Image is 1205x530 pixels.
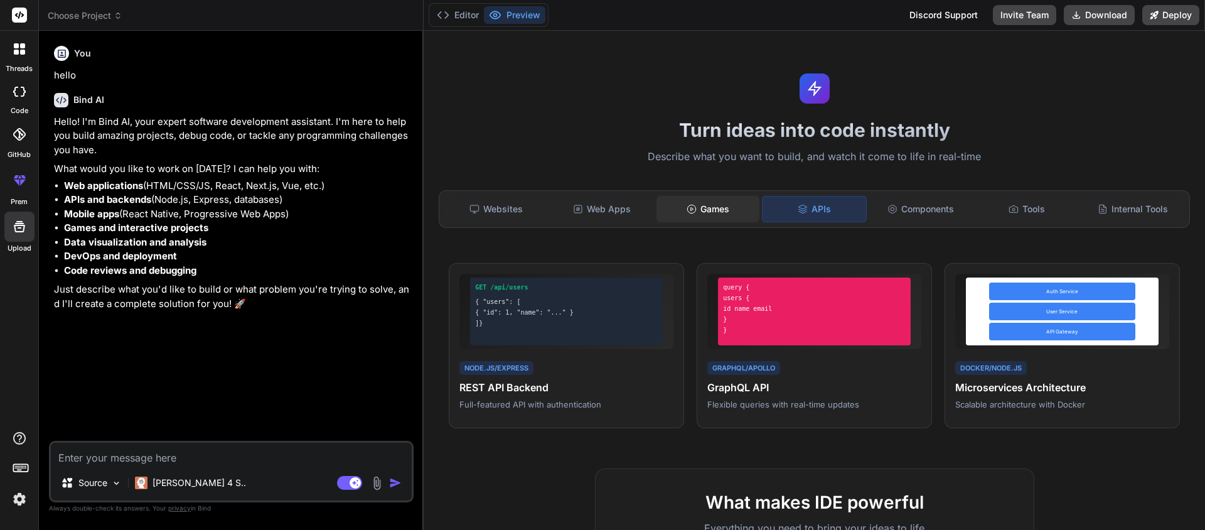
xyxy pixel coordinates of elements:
strong: Web applications [64,180,143,192]
p: Flexible queries with real-time updates [707,399,921,410]
button: Preview [484,6,545,24]
img: attachment [370,476,384,490]
img: settings [9,489,30,510]
div: GET /api/users [475,283,658,292]
div: Websites [444,196,548,222]
div: APIs [762,196,867,222]
div: Tools [975,196,1079,222]
strong: Games and interactive projects [64,222,208,234]
h6: You [74,47,91,60]
div: Web Apps [550,196,654,222]
div: User Service [989,303,1135,320]
label: prem [11,197,28,207]
div: Docker/Node.js [955,361,1027,376]
div: Games [656,196,760,222]
div: } [723,325,906,335]
div: users { [723,293,906,303]
div: Discord Support [902,5,985,25]
div: ]} [475,318,658,328]
button: Deploy [1142,5,1199,25]
span: privacy [168,504,191,512]
p: Always double-check its answers. Your in Bind [49,502,414,514]
h4: GraphQL API [707,380,921,395]
strong: Data visualization and analysis [64,236,206,248]
p: Scalable architecture with Docker [955,399,1169,410]
p: Hello! I'm Bind AI, your expert software development assistant. I'm here to help you build amazin... [54,115,411,158]
label: GitHub [8,149,31,160]
p: Describe what you want to build, and watch it come to life in real-time [431,149,1197,165]
img: Pick Models [111,478,122,489]
p: Just describe what you'd like to build or what problem you're trying to solve, and I'll create a ... [54,283,411,311]
p: Full-featured API with authentication [459,399,673,410]
li: (React Native, Progressive Web Apps) [64,207,411,222]
div: query { [723,283,906,292]
div: { "users": [ [475,297,658,306]
li: (HTML/CSS/JS, React, Next.js, Vue, etc.) [64,179,411,193]
h1: Turn ideas into code instantly [431,119,1197,141]
span: Choose Project [48,9,122,22]
div: Node.js/Express [459,361,533,376]
div: Components [869,196,973,222]
h4: Microservices Architecture [955,380,1169,395]
li: (Node.js, Express, databases) [64,193,411,207]
strong: DevOps and deployment [64,250,177,262]
div: { "id": 1, "name": "..." } [475,308,658,317]
img: Claude 4 Sonnet [135,477,147,489]
div: id name email [723,304,906,313]
div: } [723,315,906,324]
h2: What makes IDE powerful [616,489,1014,516]
div: Auth Service [989,283,1135,300]
label: threads [6,63,33,74]
strong: Mobile apps [64,208,119,220]
div: GraphQL/Apollo [707,361,780,376]
label: code [11,105,28,116]
strong: APIs and backends [64,193,151,205]
h6: Bind AI [73,94,104,106]
button: Download [1064,5,1135,25]
button: Invite Team [993,5,1056,25]
div: API Gateway [989,323,1135,340]
p: What would you like to work on [DATE]? I can help you with: [54,162,411,176]
h4: REST API Backend [459,380,673,395]
label: Upload [8,243,31,254]
img: icon [389,477,402,489]
p: Source [78,477,107,489]
p: hello [54,68,411,83]
p: [PERSON_NAME] 4 S.. [153,477,246,489]
strong: Code reviews and debugging [64,264,196,276]
div: Internal Tools [1081,196,1184,222]
button: Editor [432,6,484,24]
